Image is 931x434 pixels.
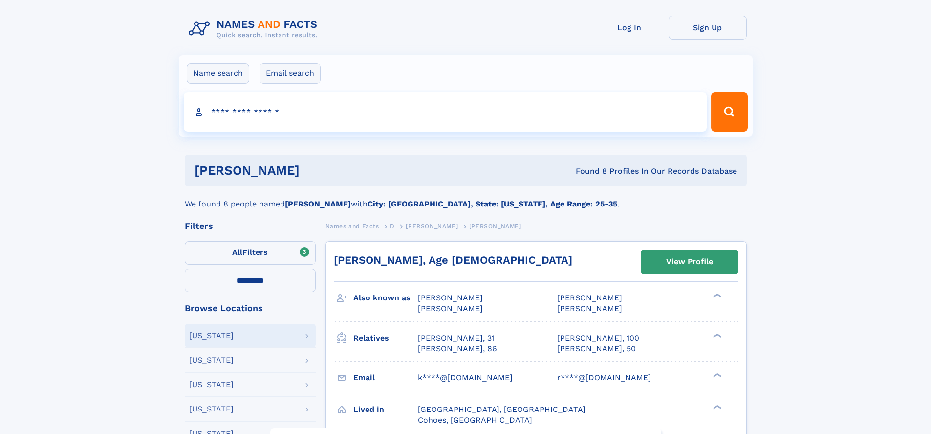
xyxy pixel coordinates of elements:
label: Email search [260,63,321,84]
span: [PERSON_NAME] [418,293,483,302]
a: Log In [590,16,669,40]
a: [PERSON_NAME], 50 [557,343,636,354]
a: [PERSON_NAME], 31 [418,333,495,343]
span: Cohoes, [GEOGRAPHIC_DATA] [418,415,532,425]
div: [US_STATE] [189,332,234,340]
label: Filters [185,241,316,265]
div: ❯ [711,332,722,339]
div: Browse Locations [185,304,316,313]
img: Logo Names and Facts [185,16,325,42]
div: [US_STATE] [189,356,234,364]
span: [PERSON_NAME] [557,293,622,302]
b: City: [GEOGRAPHIC_DATA], State: [US_STATE], Age Range: 25-35 [368,199,617,208]
a: [PERSON_NAME], Age [DEMOGRAPHIC_DATA] [334,254,572,266]
input: search input [184,92,707,132]
span: D [390,223,395,229]
label: Name search [187,63,249,84]
div: We found 8 people named with . [185,186,747,210]
h3: Relatives [353,330,418,346]
div: Filters [185,222,316,230]
span: [GEOGRAPHIC_DATA], [GEOGRAPHIC_DATA] [418,405,585,414]
a: Names and Facts [325,220,379,232]
div: [US_STATE] [189,405,234,413]
h3: Also known as [353,290,418,306]
div: ❯ [711,372,722,378]
div: [US_STATE] [189,381,234,388]
b: [PERSON_NAME] [285,199,351,208]
div: Found 8 Profiles In Our Records Database [437,166,737,177]
button: Search Button [711,92,747,132]
a: D [390,220,395,232]
h3: Lived in [353,401,418,418]
div: View Profile [666,251,713,273]
h1: [PERSON_NAME] [195,164,438,177]
span: [PERSON_NAME] [469,223,521,229]
div: ❯ [711,404,722,410]
a: View Profile [641,250,738,274]
span: [PERSON_NAME] [406,223,458,229]
h3: Email [353,369,418,386]
span: [PERSON_NAME] [557,304,622,313]
a: [PERSON_NAME] [406,220,458,232]
span: [PERSON_NAME] [418,304,483,313]
a: [PERSON_NAME], 86 [418,343,497,354]
a: [PERSON_NAME], 100 [557,333,639,343]
span: All [232,248,242,257]
div: ❯ [711,293,722,299]
a: Sign Up [669,16,747,40]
